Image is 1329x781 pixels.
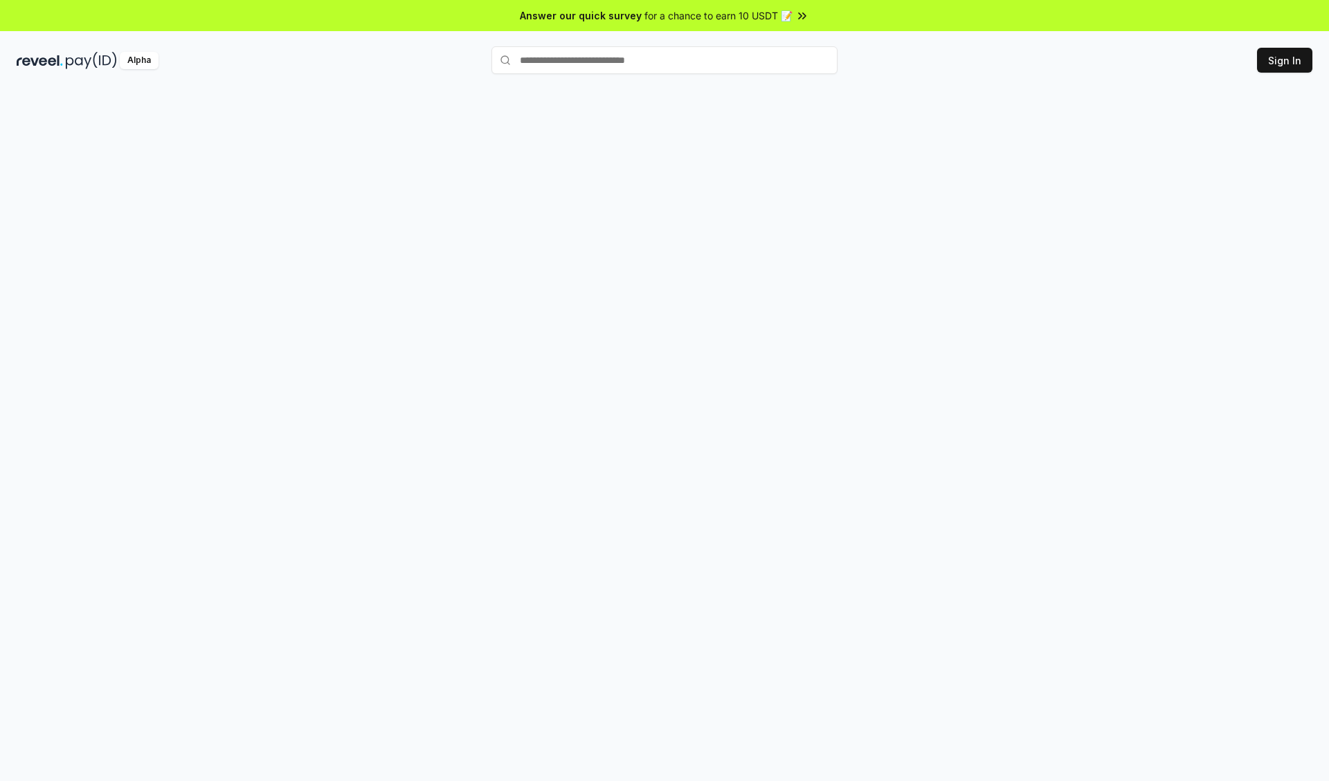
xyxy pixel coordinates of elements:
div: Alpha [120,52,159,69]
button: Sign In [1257,48,1312,73]
span: Answer our quick survey [520,8,642,23]
img: pay_id [66,52,117,69]
img: reveel_dark [17,52,63,69]
span: for a chance to earn 10 USDT 📝 [644,8,793,23]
